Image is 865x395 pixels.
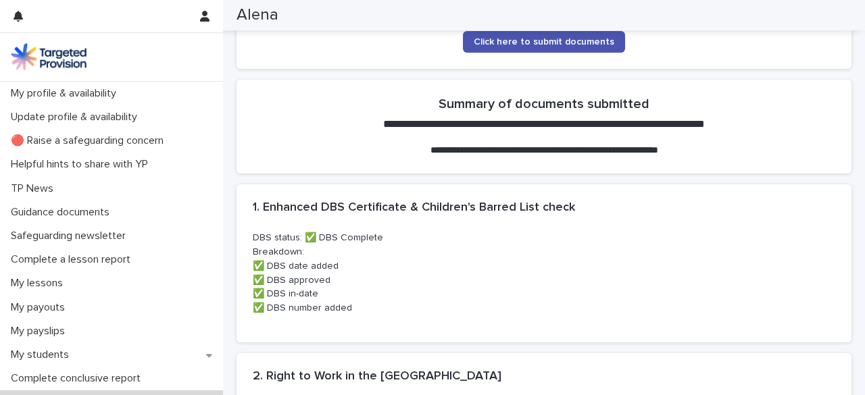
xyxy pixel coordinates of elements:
p: DBS status: ✅ DBS Complete Breakdown: ✅ DBS date added ✅ DBS approved ✅ DBS in-date ✅ DBS number ... [253,231,835,315]
p: My payouts [5,301,76,314]
p: Safeguarding newsletter [5,230,137,242]
p: TP News [5,182,64,195]
h2: 1. Enhanced DBS Certificate & Children's Barred List check [253,201,575,215]
h2: Summary of documents submitted [439,96,649,112]
p: My students [5,348,80,361]
h2: 2. Right to Work in the [GEOGRAPHIC_DATA] [253,369,501,384]
img: M5nRWzHhSzIhMunXDL62 [11,43,86,70]
a: Click here to submit documents [463,31,625,53]
p: Guidance documents [5,206,120,219]
p: Complete conclusive report [5,372,151,385]
p: My profile & availability [5,87,127,100]
p: My lessons [5,277,74,290]
h2: Alena [237,5,278,25]
p: Update profile & availability [5,111,148,124]
p: 🔴 Raise a safeguarding concern [5,134,174,147]
p: My payslips [5,325,76,338]
span: Click here to submit documents [474,37,614,47]
p: Helpful hints to share with YP [5,158,159,171]
p: Complete a lesson report [5,253,141,266]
